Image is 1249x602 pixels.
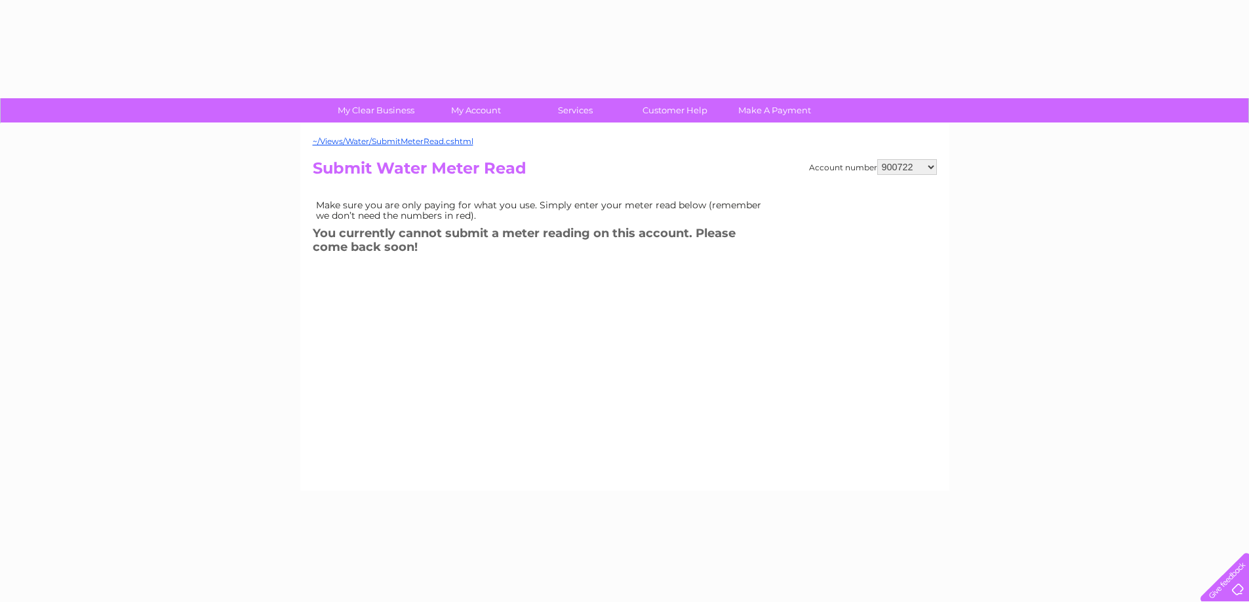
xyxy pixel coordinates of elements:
a: My Clear Business [322,98,430,122]
a: ~/Views/Water/SubmitMeterRead.cshtml [313,136,473,146]
a: Customer Help [621,98,729,122]
td: Make sure you are only paying for what you use. Simply enter your meter read below (remember we d... [313,197,772,224]
div: Account number [809,159,937,175]
a: Make A Payment [721,98,829,122]
a: My Account [422,98,530,122]
a: Services [521,98,629,122]
h2: Submit Water Meter Read [313,159,937,184]
h3: You currently cannot submit a meter reading on this account. Please come back soon! [313,224,772,260]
